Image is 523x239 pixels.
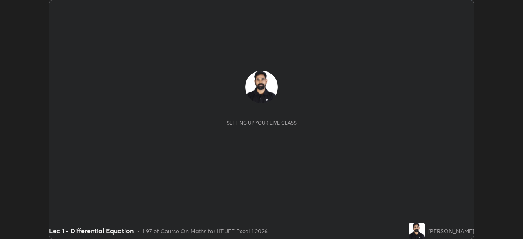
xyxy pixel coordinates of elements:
[245,71,278,103] img: 04b9fe4193d640e3920203b3c5aed7f4.jpg
[428,227,474,235] div: [PERSON_NAME]
[409,223,425,239] img: 04b9fe4193d640e3920203b3c5aed7f4.jpg
[227,120,297,126] div: Setting up your live class
[137,227,140,235] div: •
[49,226,134,236] div: Lec 1 - Differential Equation
[143,227,268,235] div: L97 of Course On Maths for IIT JEE Excel 1 2026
